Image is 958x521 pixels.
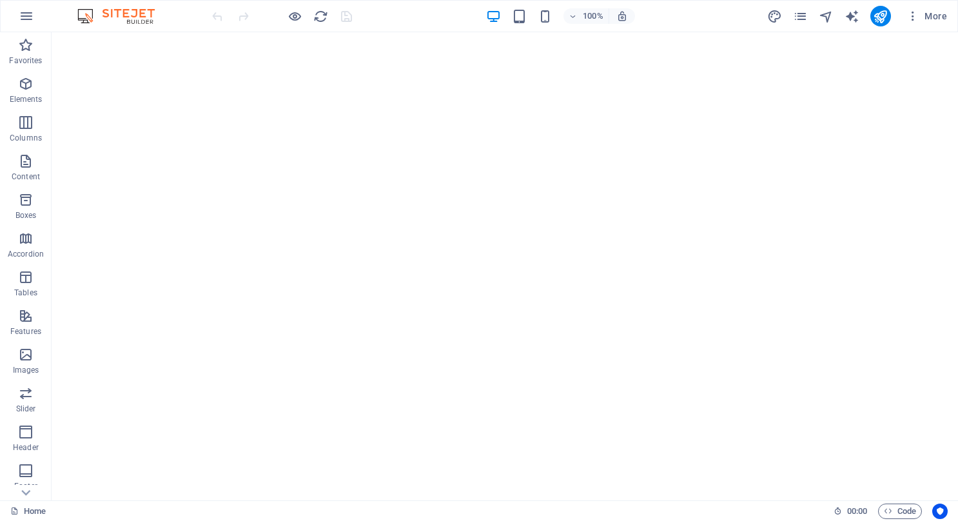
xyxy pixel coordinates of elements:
p: Footer [14,481,37,491]
button: Code [878,504,922,519]
a: Click to cancel selection. Double-click to open Pages [10,504,46,519]
i: Publish [873,9,888,24]
i: AI Writer [845,9,859,24]
button: Click here to leave preview mode and continue editing [287,8,302,24]
span: Code [884,504,916,519]
img: Editor Logo [74,8,171,24]
p: Boxes [15,210,37,221]
p: Tables [14,288,37,298]
i: Design (Ctrl+Alt+Y) [767,9,782,24]
p: Favorites [9,55,42,66]
button: pages [793,8,808,24]
i: On resize automatically adjust zoom level to fit chosen device. [616,10,628,22]
h6: 100% [583,8,603,24]
p: Accordion [8,249,44,259]
p: Slider [16,404,36,414]
h6: Session time [834,504,868,519]
span: More [906,10,947,23]
i: Pages (Ctrl+Alt+S) [793,9,808,24]
button: design [767,8,783,24]
i: Reload page [313,9,328,24]
p: Features [10,326,41,337]
button: reload [313,8,328,24]
p: Images [13,365,39,375]
button: More [901,6,952,26]
i: Navigator [819,9,834,24]
button: 100% [563,8,609,24]
p: Content [12,172,40,182]
span: 00 00 [847,504,867,519]
button: navigator [819,8,834,24]
button: text_generator [845,8,860,24]
button: Usercentrics [932,504,948,519]
p: Header [13,442,39,453]
span: : [856,506,858,516]
button: publish [870,6,891,26]
p: Elements [10,94,43,104]
p: Columns [10,133,42,143]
